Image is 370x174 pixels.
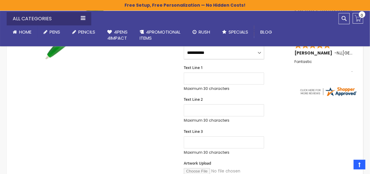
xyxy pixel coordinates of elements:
a: 4pens.com certificate URL [299,93,357,98]
a: Specials [216,25,254,39]
span: 4PROMOTIONAL ITEMS [140,29,180,41]
a: 0 [353,13,363,24]
img: 4pens.com widget logo [299,86,357,97]
a: Pencils [66,25,101,39]
a: Home [7,25,37,39]
span: NJ [337,50,342,56]
span: Pencils [78,29,95,35]
p: Maximum 30 characters [184,150,264,155]
iframe: Google Customer Reviews [320,158,370,174]
div: All Categories [7,12,91,25]
span: Pens [50,29,60,35]
span: 4Pens 4impact [107,29,128,41]
span: Specials [229,29,248,35]
a: Blog [254,25,278,39]
span: Blog [260,29,272,35]
div: Fantastic [294,60,353,73]
a: 4Pens4impact [101,25,134,45]
a: 4PROMOTIONALITEMS [134,25,187,45]
span: 0 [361,12,363,18]
a: Rush [187,25,216,39]
p: Maximum 30 characters [184,86,264,91]
span: Text Line 2 [184,97,203,102]
span: Text Line 3 [184,129,203,134]
span: Home [19,29,31,35]
span: Artwork Upload [184,161,211,166]
span: [PERSON_NAME] [294,50,334,56]
span: Rush [199,29,210,35]
p: Maximum 30 characters [184,118,264,123]
a: Pens [37,25,66,39]
span: Text Line 1 [184,65,203,70]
